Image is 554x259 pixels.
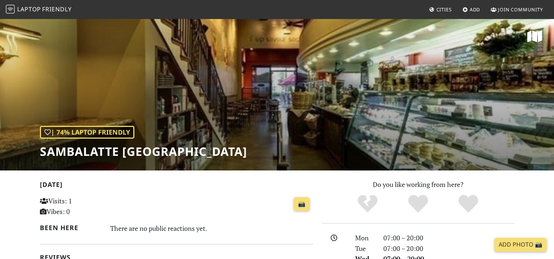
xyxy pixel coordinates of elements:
a: Cities [426,3,455,16]
h1: Sambalatte [GEOGRAPHIC_DATA] [40,144,247,158]
div: There are no public reactions yet. [110,222,313,234]
span: Add [470,6,480,13]
a: Add Photo 📸 [494,238,547,252]
span: Cities [436,6,452,13]
span: Friendly [42,5,71,13]
div: 07:00 – 20:00 [379,233,519,243]
div: | 74% Laptop Friendly [40,126,134,139]
a: LaptopFriendly LaptopFriendly [6,3,72,16]
div: Yes [393,194,443,214]
div: Mon [351,233,379,243]
span: Laptop [17,5,41,13]
div: Tue [351,243,379,254]
h2: Been here [40,224,102,232]
div: No [342,194,393,214]
div: Definitely! [443,194,494,214]
p: Do you like working from here? [322,179,514,190]
h2: [DATE] [40,181,313,191]
a: 📸 [294,197,310,211]
img: LaptopFriendly [6,5,15,14]
div: 07:00 – 20:00 [379,243,519,254]
a: Join Community [488,3,546,16]
p: Visits: 1 Vibes: 0 [40,196,125,217]
a: Add [460,3,483,16]
span: Join Community [498,6,543,13]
